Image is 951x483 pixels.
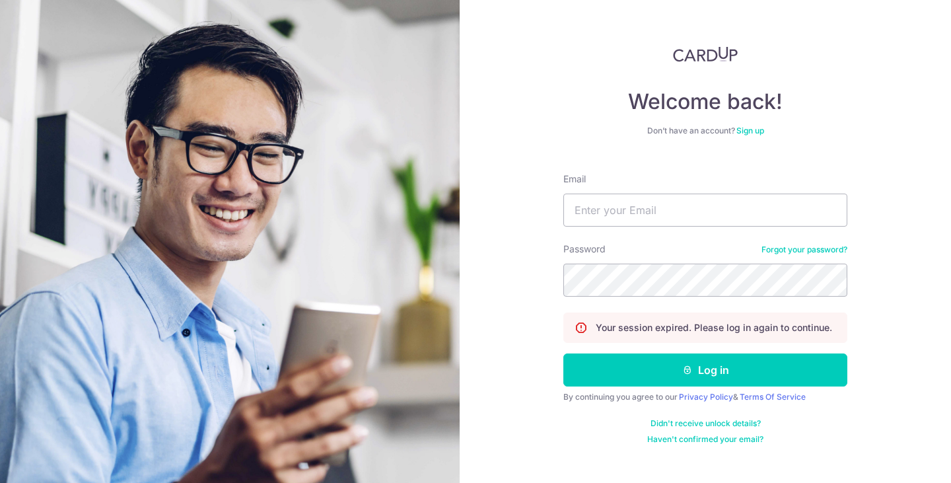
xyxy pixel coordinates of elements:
[563,242,606,256] label: Password
[736,126,764,135] a: Sign up
[651,418,761,429] a: Didn't receive unlock details?
[563,353,847,387] button: Log in
[761,244,847,255] a: Forgot your password?
[563,172,586,186] label: Email
[673,46,738,62] img: CardUp Logo
[596,321,832,334] p: Your session expired. Please log in again to continue.
[563,392,847,402] div: By continuing you agree to our &
[563,194,847,227] input: Enter your Email
[740,392,806,402] a: Terms Of Service
[679,392,733,402] a: Privacy Policy
[647,434,763,445] a: Haven't confirmed your email?
[563,126,847,136] div: Don’t have an account?
[563,89,847,115] h4: Welcome back!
